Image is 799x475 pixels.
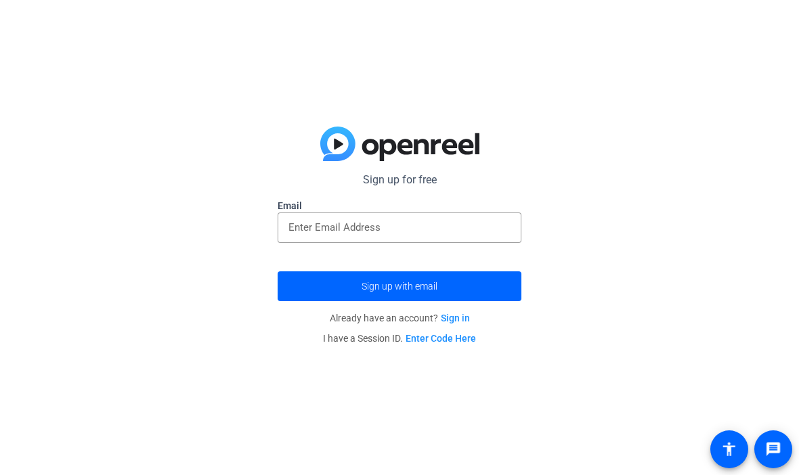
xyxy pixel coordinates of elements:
p: Sign up for free [278,172,521,188]
button: Sign up with email [278,271,521,301]
input: Enter Email Address [288,219,511,235]
a: Sign in [441,313,470,323]
mat-icon: message [765,441,781,457]
a: Enter Code Here [406,333,476,344]
span: Already have an account? [330,313,470,323]
label: Email [278,199,521,212]
img: blue-gradient.svg [320,127,479,162]
span: I have a Session ID. [323,333,476,344]
mat-icon: accessibility [721,441,737,457]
